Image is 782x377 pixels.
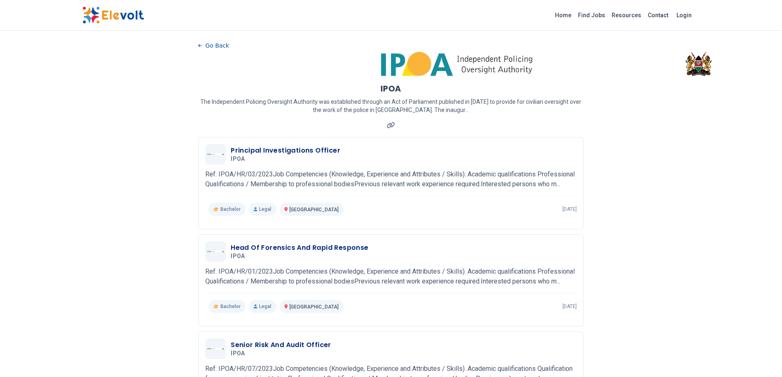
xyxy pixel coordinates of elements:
[381,83,401,94] h1: IPOA
[672,7,697,23] a: Login
[231,350,245,357] span: IPOA
[207,348,224,349] img: IPOA
[249,203,276,216] p: Legal
[207,153,224,155] img: IPOA
[198,39,229,52] button: Go Back
[562,206,577,212] p: [DATE]
[231,146,340,155] h3: Principal Investigations Officer
[205,241,577,313] a: IPOAHead Of Forensics And Rapid ResponseIPOARef: IPOA/HR/01/2023Job Competencies (Knowledge, Expe...
[231,340,331,350] h3: Senior Risk And Audit Officer
[289,304,339,310] span: [GEOGRAPHIC_DATA]
[608,9,644,22] a: Resources
[220,206,241,212] span: Bachelor
[562,303,577,310] p: [DATE]
[289,207,339,212] span: [GEOGRAPHIC_DATA]
[205,169,577,189] p: Ref: IPOA/HR/03/2023Job Competencies (Knowledge, Experience and Attributes / Skills). Academic qu...
[198,98,584,114] p: The Independent Policing Oversight Authority was established through an Act of Parliament publish...
[575,9,608,22] a: Find Jobs
[644,9,672,22] a: Contact
[231,253,245,260] span: IPOA
[205,267,577,286] p: Ref: IPOA/HR/01/2023Job Competencies (Knowledge, Experience and Attributes / Skills). Academic qu...
[231,243,368,253] h3: Head Of Forensics And Rapid Response
[83,39,186,286] iframe: Advertisement
[552,9,575,22] a: Home
[205,144,577,216] a: IPOAPrincipal Investigations OfficerIPOARef: IPOA/HR/03/2023Job Competencies (Knowledge, Experien...
[597,39,700,286] iframe: Advertisement
[220,303,241,310] span: Bachelor
[83,7,144,24] img: Elevolt
[249,300,276,313] p: Legal
[207,251,224,252] img: IPOA
[378,52,714,76] img: IPOA
[231,155,245,163] span: IPOA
